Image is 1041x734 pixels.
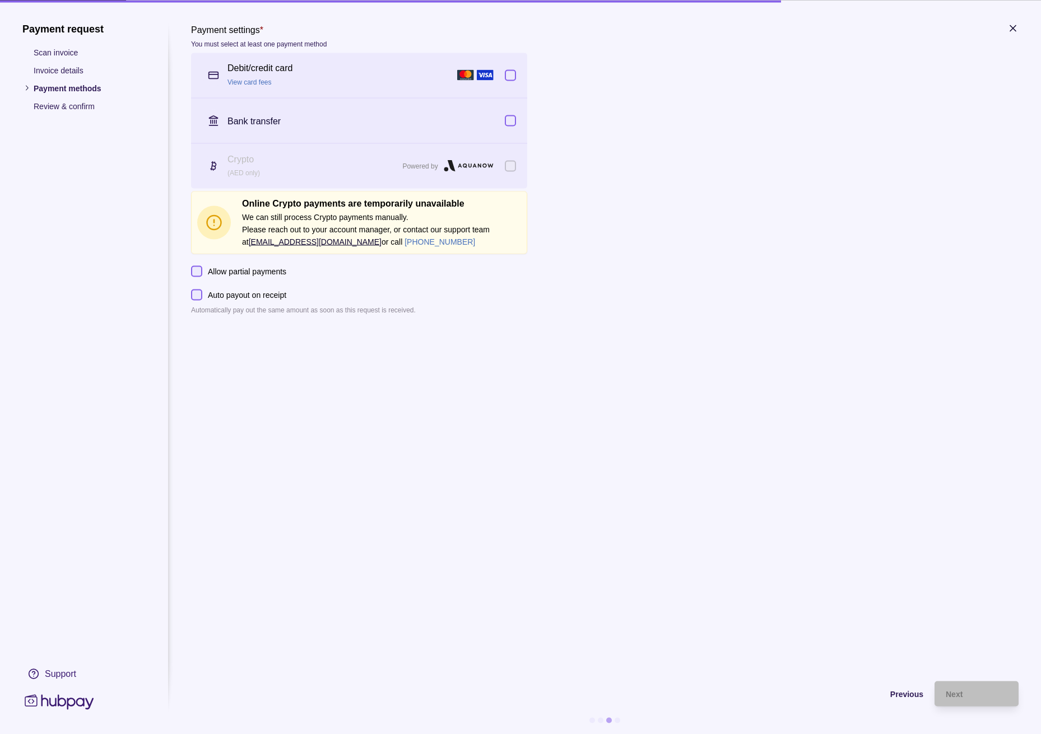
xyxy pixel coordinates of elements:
p: Bank transfer [227,116,281,125]
span: Previous [890,690,923,699]
a: [EMAIL_ADDRESS][DOMAIN_NAME] [249,237,382,246]
h1: Payment request [22,22,146,35]
p: You must select at least one payment method [191,40,327,48]
h2: Online Crypto payments are temporarily unavailable [242,197,521,209]
p: We can still process Crypto payments manually. Please reach out to your account manager, or conta... [242,211,521,247]
button: Previous [191,681,923,706]
div: Support [45,667,76,680]
p: Powered by [402,160,438,172]
label: Payment settings [191,22,327,50]
p: Debit/credit card [227,62,293,74]
p: Auto payout on receipt [208,288,286,301]
p: Invoice details [34,64,146,76]
a: View card fees [227,78,272,86]
p: Payment settings [191,25,260,34]
p: Scan invoice [34,46,146,58]
p: (AED only) [227,166,397,179]
span: Next [946,690,963,699]
p: Crypto [227,153,397,165]
a: [PHONE_NUMBER] [405,237,475,246]
p: Review & confirm [34,100,146,112]
a: Support [22,662,146,685]
p: Automatically pay out the same amount as soon as this request is received. [191,303,527,316]
button: Next [935,681,1019,706]
p: Payment methods [34,82,146,94]
p: Allow partial payments [208,265,286,277]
